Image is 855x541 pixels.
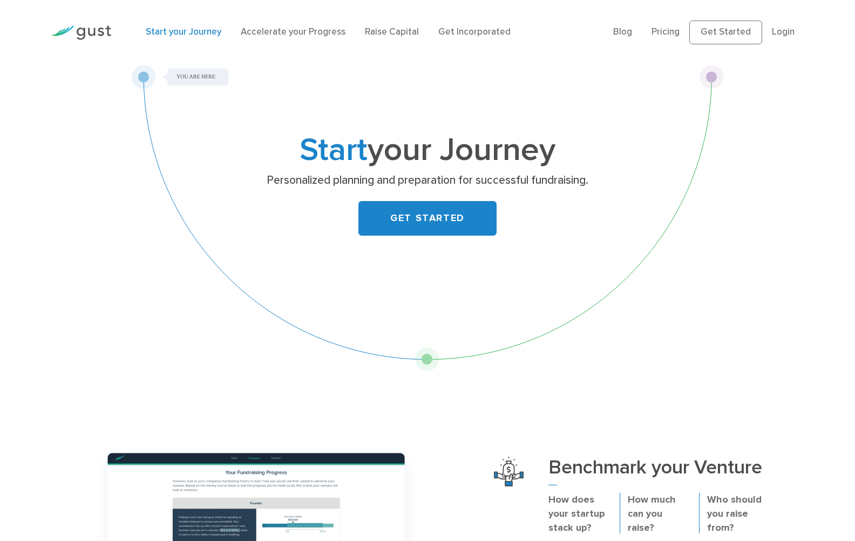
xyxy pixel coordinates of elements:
a: Accelerate your Progress [241,26,345,37]
a: Get Started [689,21,762,44]
a: Get Incorporated [438,26,511,37]
img: Gust Logo [51,25,111,40]
a: Pricing [652,26,680,37]
p: How much can you raise? [628,493,691,535]
img: Benchmark Your Venture [494,457,524,486]
h1: your Journey [214,136,641,165]
a: Start your Journey [146,26,221,37]
p: How does your startup stack up? [548,493,612,535]
a: Login [772,26,795,37]
a: GET STARTED [358,201,497,236]
p: Personalized planning and preparation for successful fundraising. [219,173,637,188]
span: Start [300,131,368,169]
p: Who should you raise from? [707,493,770,535]
a: Raise Capital [365,26,419,37]
a: Blog [613,26,632,37]
h3: Benchmark your Venture [548,457,770,485]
